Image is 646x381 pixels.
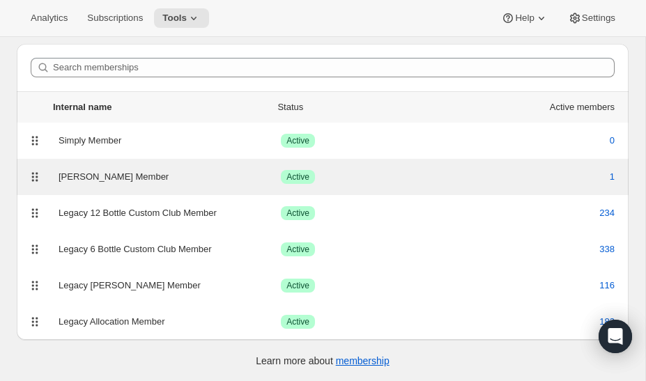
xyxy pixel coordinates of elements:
button: 183 [591,311,623,333]
div: Legacy Audrey Member [59,279,281,293]
button: 0 [601,130,623,152]
span: 116 [599,279,615,293]
span: Active [286,244,309,255]
div: Internal name [53,100,112,114]
div: Simply Member [59,134,281,148]
p: Learn more about [256,354,389,368]
span: 338 [599,242,615,256]
span: Active [286,280,309,291]
button: 1 [601,166,623,188]
span: Help [515,13,534,24]
span: Active [286,171,309,182]
button: Tools [154,8,209,28]
span: 0 [610,134,615,148]
button: Help [493,8,556,28]
span: 1 [610,170,615,184]
div: Open Intercom Messenger [599,320,632,353]
button: Settings [560,8,624,28]
div: Active members [550,100,615,114]
div: Legacy Allocation Member [59,315,281,329]
span: Active [286,316,309,327]
span: Subscriptions [87,13,143,24]
span: Tools [162,13,187,24]
span: 234 [599,206,615,220]
div: Audrey Member [59,170,281,184]
span: Settings [582,13,615,24]
button: Analytics [22,8,76,28]
span: Active [286,135,309,146]
button: 116 [591,274,623,297]
span: Active [286,208,309,219]
a: membership [336,355,390,366]
span: Analytics [31,13,68,24]
span: 183 [599,315,615,329]
input: Search memberships [53,58,615,77]
button: 234 [591,202,623,224]
div: Legacy 12 Bottle Custom Club Member [59,206,281,220]
div: Status [277,100,446,114]
button: Subscriptions [79,8,151,28]
div: Legacy 6 Bottle Custom Club Member [59,242,281,256]
button: 338 [591,238,623,261]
